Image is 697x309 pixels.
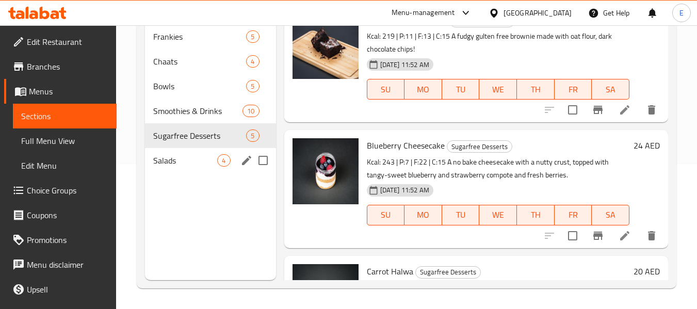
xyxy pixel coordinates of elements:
span: Chaats [153,55,246,68]
span: Promotions [27,234,108,246]
a: Edit Menu [13,153,117,178]
span: [DATE] 11:52 AM [376,185,433,195]
span: Branches [27,60,108,73]
a: Upsell [4,277,117,302]
div: Sugarfree Desserts [415,266,481,279]
span: E [679,7,684,19]
span: FR [559,82,588,97]
button: WE [479,79,517,100]
button: TH [517,79,555,100]
span: WE [483,82,513,97]
div: items [242,105,259,117]
span: Bowls [153,80,246,92]
span: Salads [153,154,217,167]
a: Sections [13,104,117,128]
span: Carrot Halwa [367,264,413,279]
button: MO [404,79,442,100]
span: 10 [243,106,258,116]
span: Edit Menu [21,159,108,172]
span: Sections [21,110,108,122]
div: items [246,80,259,92]
button: TH [517,205,555,225]
button: Branch-specific-item [586,97,610,122]
span: Choice Groups [27,184,108,197]
a: Choice Groups [4,178,117,203]
button: delete [639,223,664,248]
div: items [217,154,230,167]
div: Salads4edit [145,148,275,173]
span: SU [371,207,401,222]
div: items [246,55,259,68]
h6: 24 AED [634,138,660,153]
span: 4 [218,156,230,166]
div: Frankies5 [145,24,275,49]
div: Smoothies & Drinks10 [145,99,275,123]
span: MO [409,207,438,222]
a: Full Menu View [13,128,117,153]
div: [GEOGRAPHIC_DATA] [504,7,572,19]
div: Menu-management [392,7,455,19]
span: Menus [29,85,108,97]
span: 5 [247,131,258,141]
span: Edit Restaurant [27,36,108,48]
a: Menu disclaimer [4,252,117,277]
span: FR [559,207,588,222]
span: Menu disclaimer [27,258,108,271]
span: Frankies [153,30,246,43]
span: Select to update [562,225,583,247]
span: 5 [247,32,258,42]
a: Menus [4,79,117,104]
a: Promotions [4,227,117,252]
span: [DATE] 11:52 AM [376,60,433,70]
span: MO [409,82,438,97]
a: Edit menu item [619,230,631,242]
div: items [246,30,259,43]
img: Blueberry Cheesecake [293,138,359,204]
h6: 20 AED [634,264,660,279]
button: MO [404,205,442,225]
a: Branches [4,54,117,79]
button: WE [479,205,517,225]
nav: Menu sections [145,20,275,177]
button: SU [367,79,405,100]
div: items [246,129,259,142]
span: 5 [247,82,258,91]
button: SU [367,205,405,225]
span: TU [446,207,476,222]
a: Coupons [4,203,117,227]
div: Chaats4 [145,49,275,74]
button: TU [442,79,480,100]
div: Sugarfree Desserts5 [145,123,275,148]
a: Edit Restaurant [4,29,117,54]
button: edit [239,153,254,168]
span: Coupons [27,209,108,221]
span: Blueberry Cheesecake [367,138,445,153]
span: SU [371,82,401,97]
button: SA [592,79,629,100]
h6: 20 AED [634,13,660,27]
span: Sugarfree Desserts [447,141,512,153]
img: Chocolate Oat Brownie [293,13,359,79]
div: Sugarfree Desserts [447,140,512,153]
div: Bowls5 [145,74,275,99]
span: TH [521,82,550,97]
button: delete [639,97,664,122]
button: SA [592,205,629,225]
span: Sugarfree Desserts [416,266,480,278]
p: Kcal: 219 | P:11 | F:13 | C:15 A fudgy gulten free brownie made with oat flour, dark chocolate ch... [367,30,629,56]
span: Upsell [27,283,108,296]
button: FR [555,79,592,100]
span: TU [446,82,476,97]
span: Smoothies & Drinks [153,105,242,117]
a: Edit menu item [619,104,631,116]
button: Branch-specific-item [586,223,610,248]
span: 4 [247,57,258,67]
span: Sugarfree Desserts [153,129,246,142]
span: WE [483,207,513,222]
span: Full Menu View [21,135,108,147]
